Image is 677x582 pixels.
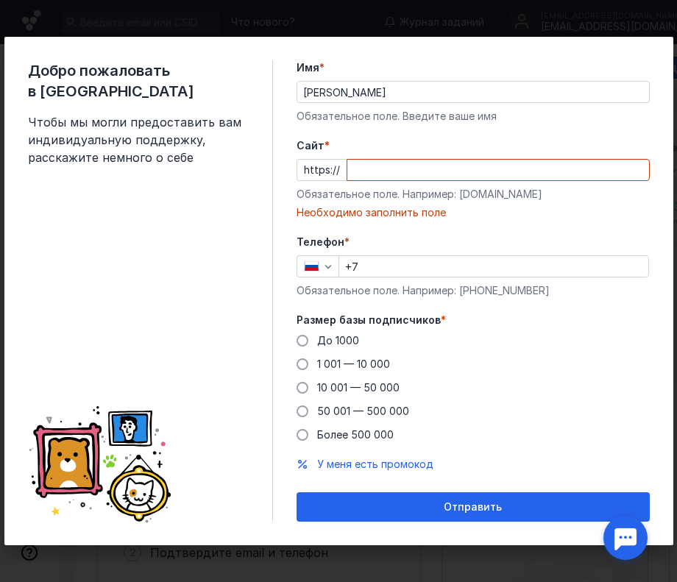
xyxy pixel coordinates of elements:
span: 10 001 — 50 000 [317,381,400,394]
div: Обязательное поле. Например: [PHONE_NUMBER] [297,283,650,298]
div: Обязательное поле. Введите ваше имя [297,109,650,124]
span: Добро пожаловать в [GEOGRAPHIC_DATA] [28,60,249,102]
button: У меня есть промокод [317,457,433,472]
span: Размер базы подписчиков [297,313,441,327]
span: Cайт [297,138,325,153]
span: Чтобы мы могли предоставить вам индивидуальную поддержку, расскажите немного о себе [28,113,249,166]
span: Более 500 000 [317,428,394,441]
span: Отправить [444,501,502,514]
div: Необходимо заполнить поле [297,205,650,220]
button: Отправить [297,492,650,522]
span: Телефон [297,235,344,249]
span: У меня есть промокод [317,458,433,470]
span: 50 001 — 500 000 [317,405,409,417]
div: Обязательное поле. Например: [DOMAIN_NAME] [297,187,650,202]
span: 1 001 — 10 000 [317,358,390,370]
span: До 1000 [317,334,359,347]
span: Имя [297,60,319,75]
